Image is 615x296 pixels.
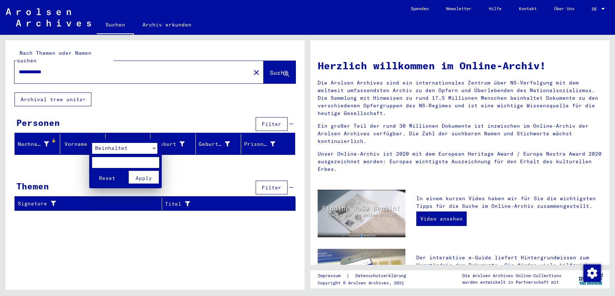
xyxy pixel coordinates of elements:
[583,264,601,282] img: Zustimmung ändern
[136,175,152,181] span: Apply
[583,264,600,281] div: Zustimmung ändern
[99,175,115,181] span: Reset
[95,145,128,151] span: Beinhaltet
[129,171,159,184] button: Apply
[92,171,122,184] button: Reset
